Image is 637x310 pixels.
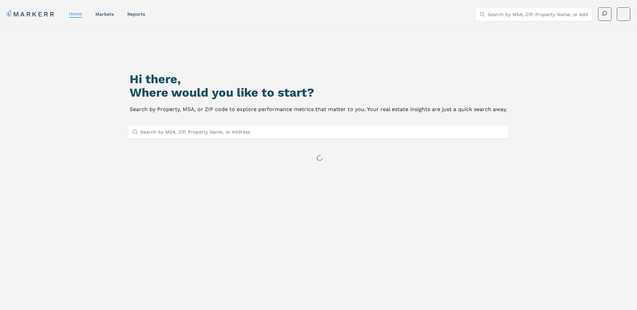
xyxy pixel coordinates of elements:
[130,105,507,114] p: Search by Property, MSA, or ZIP code to explore performance metrics that matter to you. Your real...
[488,8,588,21] input: Search by MSA, ZIP, Property Name, or Address
[69,11,82,16] a: home
[130,86,507,99] h2: Where would you like to start?
[130,72,507,86] h1: Hi there,
[7,9,55,19] a: MARKERR
[95,11,114,17] a: markets
[140,125,505,139] input: Search by MSA, ZIP, Property Name, or Address
[127,11,145,17] a: reports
